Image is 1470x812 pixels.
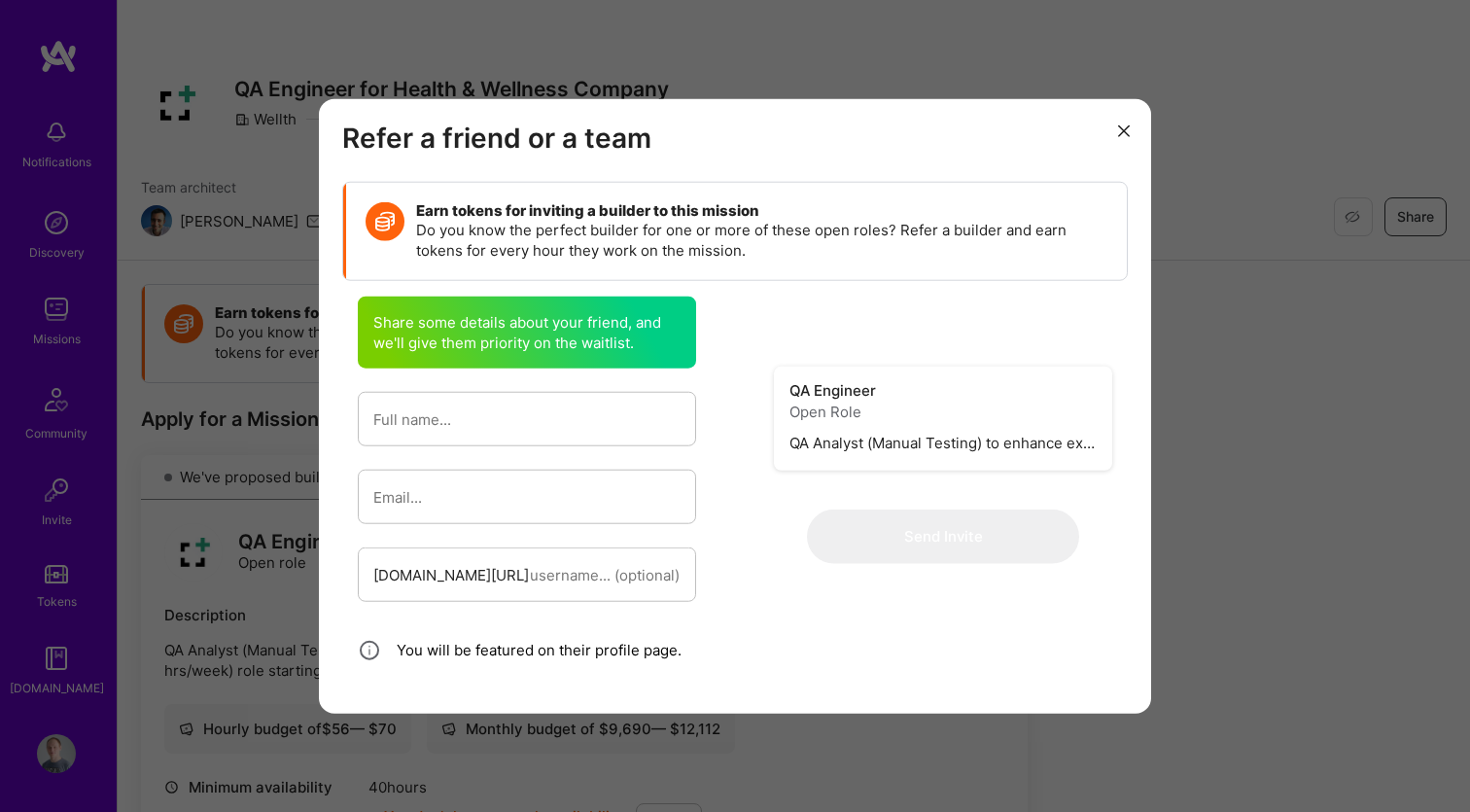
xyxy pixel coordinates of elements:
[366,202,404,241] img: Token icon
[530,549,681,599] input: username... (optional)
[397,640,682,660] p: You will be featured on their profile page.
[416,220,1107,261] p: Do you know the perfect builder for one or more of these open roles? Refer a builder and earn tok...
[373,564,530,584] div: [DOMAIN_NAME][URL]
[789,404,1097,421] h5: Open Role
[789,433,1097,455] p: QA Analyst (Manual Testing) to enhance existing features and perform manual QA on Wellth’s mobile...
[342,122,1128,155] h3: Refer a friend or a team
[807,509,1079,563] button: Send Invite
[789,382,1097,400] h4: QA Engineer
[1118,125,1130,137] i: icon Close
[416,202,1107,220] h4: Earn tokens for inviting a builder to this mission
[358,297,696,369] div: Share some details about your friend, and we'll give them priority on the waitlist.
[358,638,381,661] img: info
[319,98,1151,714] div: modal
[373,394,681,443] input: Full name...
[373,472,681,521] input: Email...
